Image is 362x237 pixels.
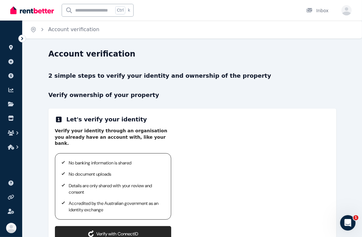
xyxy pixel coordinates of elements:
img: RentBetter [10,5,54,15]
h1: Account verification [49,49,136,59]
p: 2 simple steps to verify your identity and ownership of the property [49,71,336,80]
p: No document uploads [69,171,163,178]
span: k [128,8,130,13]
span: Ctrl [115,6,125,14]
span: 1 [353,215,358,220]
iframe: Intercom live chat [340,215,356,231]
p: Accredited by the Australian government as an identity exchange [69,200,163,213]
h2: Let's verify your identity [66,115,147,124]
div: Inbox [306,7,329,14]
p: Verify your identity through an organisation you already have an account with, like your bank. [55,128,171,147]
a: Account verification [48,26,99,32]
p: No banking information is shared [69,160,163,166]
p: Verify ownership of your property [49,91,336,100]
nav: Breadcrumb [22,21,107,39]
p: Details are only shared with your review and consent [69,183,163,195]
